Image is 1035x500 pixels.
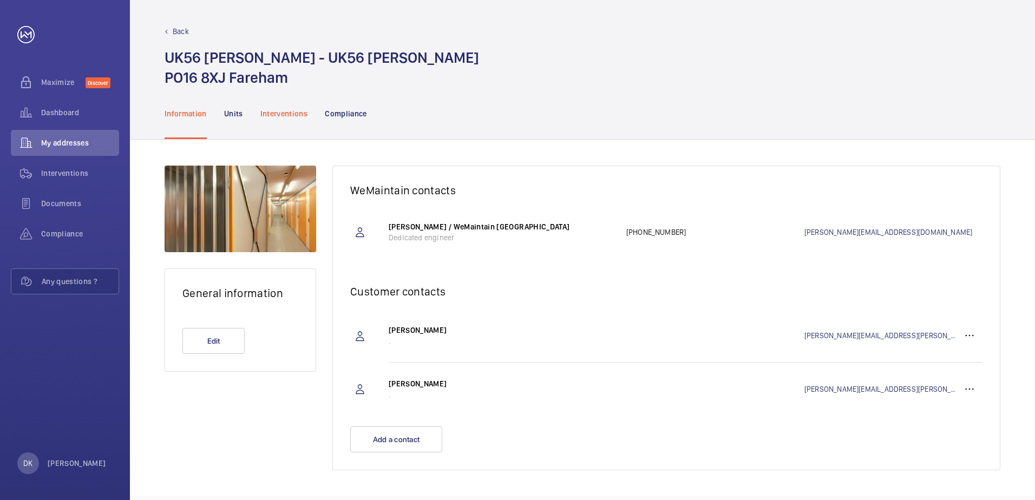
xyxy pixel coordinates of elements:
[350,285,982,298] h2: Customer contacts
[41,198,119,209] span: Documents
[224,108,243,119] p: Units
[804,330,957,341] a: [PERSON_NAME][EMAIL_ADDRESS][PERSON_NAME][DOMAIN_NAME]
[165,108,207,119] p: Information
[389,325,615,335] p: [PERSON_NAME]
[804,384,957,394] a: [PERSON_NAME][EMAIL_ADDRESS][PERSON_NAME][DOMAIN_NAME]
[804,227,982,238] a: [PERSON_NAME][EMAIL_ADDRESS][DOMAIN_NAME]
[626,227,804,238] p: [PHONE_NUMBER]
[350,426,442,452] button: Add a contact
[389,389,615,400] p: .
[41,228,119,239] span: Compliance
[182,328,245,354] button: Edit
[86,77,110,88] span: Discover
[389,221,615,232] p: [PERSON_NAME] / WeMaintain [GEOGRAPHIC_DATA]
[41,137,119,148] span: My addresses
[350,183,982,197] h2: WeMaintain contacts
[41,77,86,88] span: Maximize
[41,107,119,118] span: Dashboard
[260,108,308,119] p: Interventions
[182,286,298,300] h2: General information
[389,378,615,389] p: [PERSON_NAME]
[48,458,106,469] p: [PERSON_NAME]
[389,232,615,243] p: Dedicated engineer
[23,458,32,469] p: DK
[41,168,119,179] span: Interventions
[42,276,119,287] span: Any questions ?
[325,108,367,119] p: Compliance
[165,48,479,88] h1: UK56 [PERSON_NAME] - UK56 [PERSON_NAME] PO16 8XJ Fareham
[389,335,615,346] p: .
[173,26,189,37] p: Back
